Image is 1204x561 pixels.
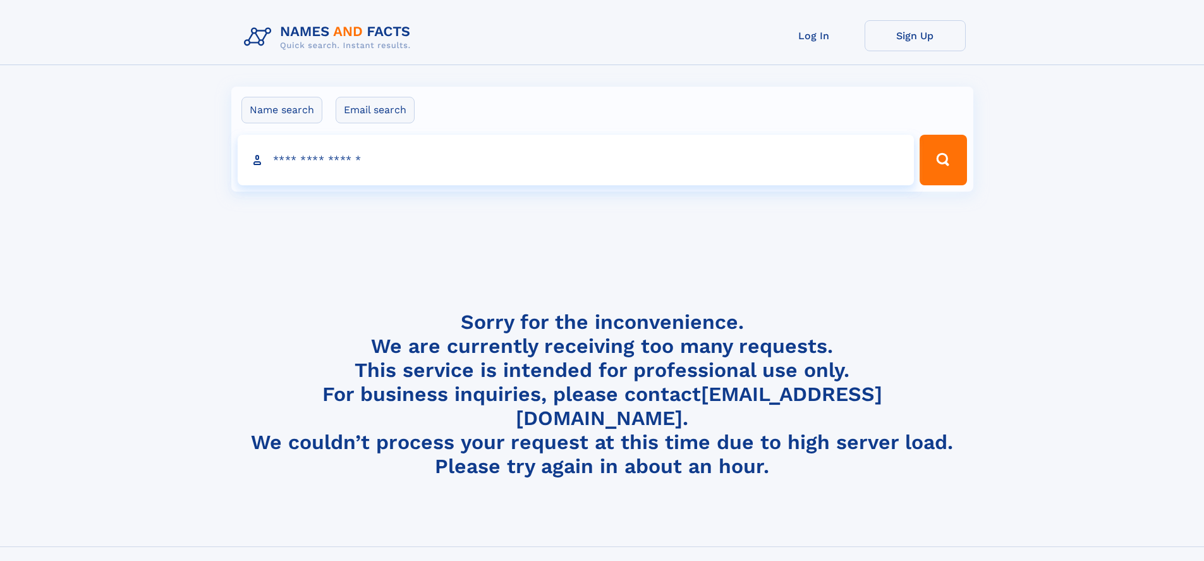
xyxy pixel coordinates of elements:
[920,135,966,185] button: Search Button
[238,135,915,185] input: search input
[865,20,966,51] a: Sign Up
[239,20,421,54] img: Logo Names and Facts
[239,310,966,479] h4: Sorry for the inconvenience. We are currently receiving too many requests. This service is intend...
[516,382,882,430] a: [EMAIL_ADDRESS][DOMAIN_NAME]
[241,97,322,123] label: Name search
[763,20,865,51] a: Log In
[336,97,415,123] label: Email search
